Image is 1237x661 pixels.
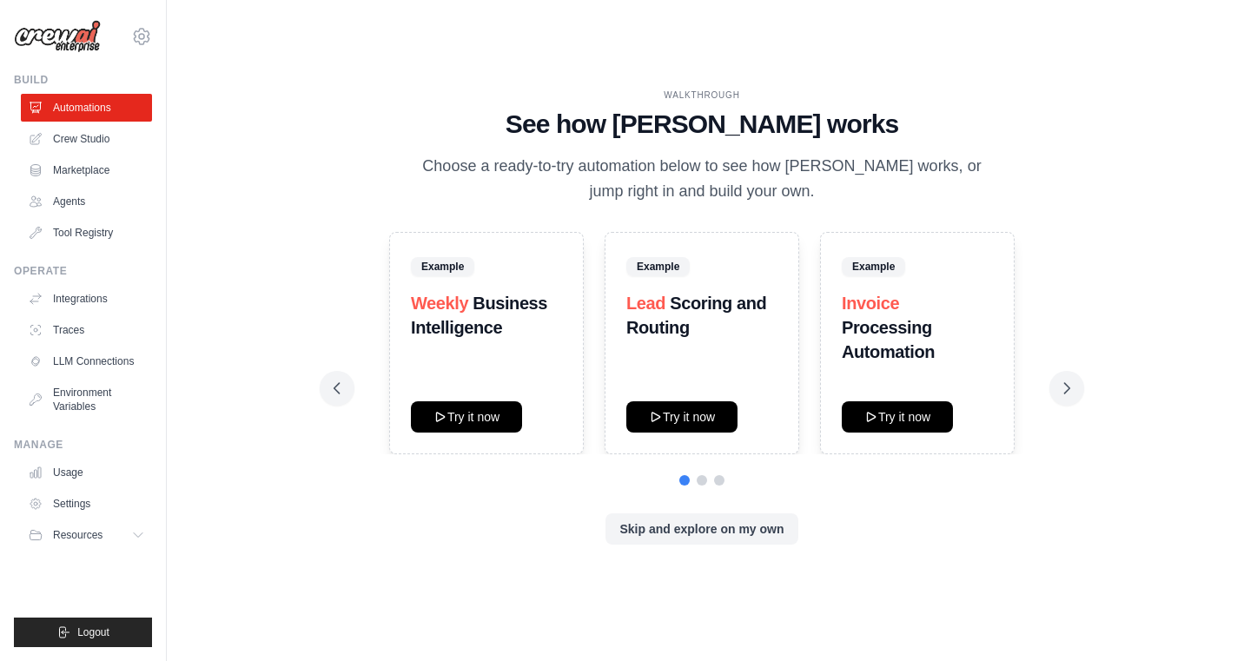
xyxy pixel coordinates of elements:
[53,528,103,542] span: Resources
[410,154,994,205] p: Choose a ready-to-try automation below to see how [PERSON_NAME] works, or jump right in and build...
[21,521,152,549] button: Resources
[842,401,953,433] button: Try it now
[21,459,152,486] a: Usage
[21,94,152,122] a: Automations
[14,73,152,87] div: Build
[21,379,152,420] a: Environment Variables
[21,125,152,153] a: Crew Studio
[14,438,152,452] div: Manage
[411,294,468,313] span: Weekly
[626,257,690,276] span: Example
[842,257,905,276] span: Example
[334,89,1070,102] div: WALKTHROUGH
[14,264,152,278] div: Operate
[21,188,152,215] a: Agents
[626,294,665,313] span: Lead
[605,513,797,545] button: Skip and explore on my own
[21,156,152,184] a: Marketplace
[21,285,152,313] a: Integrations
[21,347,152,375] a: LLM Connections
[21,490,152,518] a: Settings
[411,401,522,433] button: Try it now
[626,294,766,337] strong: Scoring and Routing
[14,618,152,647] button: Logout
[21,316,152,344] a: Traces
[77,625,109,639] span: Logout
[842,294,899,313] span: Invoice
[626,401,738,433] button: Try it now
[14,20,101,53] img: Logo
[21,219,152,247] a: Tool Registry
[334,109,1070,140] h1: See how [PERSON_NAME] works
[411,294,547,337] strong: Business Intelligence
[842,318,935,361] strong: Processing Automation
[411,257,474,276] span: Example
